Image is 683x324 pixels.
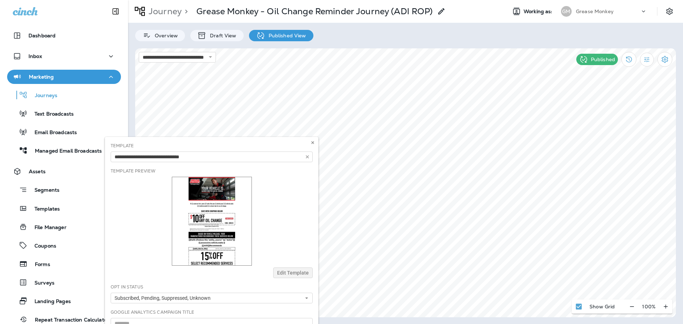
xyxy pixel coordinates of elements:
[27,129,77,136] p: Email Broadcasts
[27,224,67,231] p: File Manager
[28,92,57,99] p: Journeys
[29,169,46,174] p: Assets
[206,33,236,38] p: Draft View
[591,57,615,62] p: Published
[7,143,121,158] button: Managed Email Broadcasts
[29,74,54,80] p: Marketing
[28,53,42,59] p: Inbox
[524,9,554,15] span: Working as:
[146,6,182,17] p: Journey
[7,182,121,197] button: Segments
[27,280,54,287] p: Surveys
[27,111,74,118] p: Text Broadcasts
[182,6,188,17] p: >
[589,304,615,309] p: Show Grid
[27,206,60,213] p: Templates
[28,148,102,155] p: Managed Email Broadcasts
[642,304,656,309] p: 100 %
[7,275,121,290] button: Surveys
[27,187,59,194] p: Segments
[7,49,121,63] button: Inbox
[640,53,654,67] button: Filter Statistics
[561,6,572,17] div: GM
[7,219,121,234] button: File Manager
[7,201,121,216] button: Templates
[663,5,676,18] button: Settings
[27,243,56,250] p: Coupons
[28,261,50,268] p: Forms
[27,298,71,305] p: Landing Pages
[7,256,121,271] button: Forms
[657,52,672,67] button: Settings
[576,9,614,14] p: Grease Monkey
[28,33,55,38] p: Dashboard
[7,87,121,102] button: Journeys
[7,28,121,43] button: Dashboard
[7,124,121,139] button: Email Broadcasts
[7,164,121,179] button: Assets
[621,52,636,67] button: View Changelog
[7,238,121,253] button: Coupons
[7,70,121,84] button: Marketing
[151,33,178,38] p: Overview
[106,4,126,18] button: Collapse Sidebar
[265,33,306,38] p: Published View
[28,317,109,324] p: Repeat Transaction Calculator
[7,106,121,121] button: Text Broadcasts
[196,6,433,17] p: Grease Monkey - Oil Change Reminder Journey (ADI ROP)
[7,293,121,308] button: Landing Pages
